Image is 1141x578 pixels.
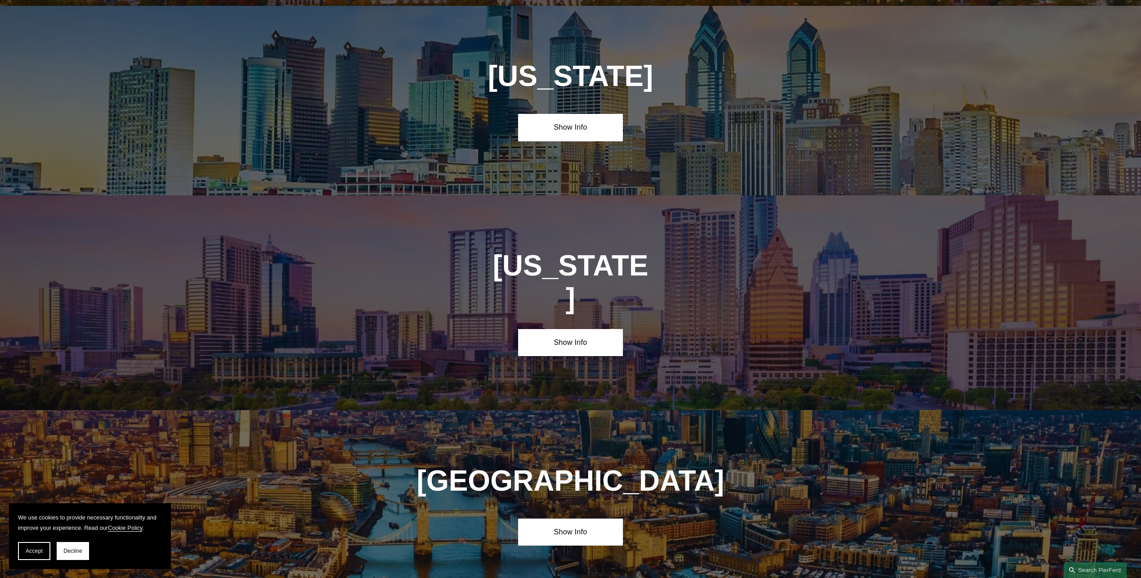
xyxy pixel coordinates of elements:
span: Accept [26,548,43,554]
h1: [US_STATE] [492,249,649,315]
span: Decline [63,548,82,554]
h1: [US_STATE] [439,60,702,93]
a: Show Info [518,329,623,356]
button: Accept [18,542,50,560]
a: Show Info [518,519,623,546]
a: Search this site [1064,562,1127,578]
h1: [GEOGRAPHIC_DATA] [413,465,728,497]
p: We use cookies to provide necessary functionality and improve your experience. Read our . [18,512,162,533]
button: Decline [57,542,89,560]
a: Cookie Policy [108,524,143,531]
section: Cookie banner [9,503,171,569]
a: Show Info [518,114,623,141]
